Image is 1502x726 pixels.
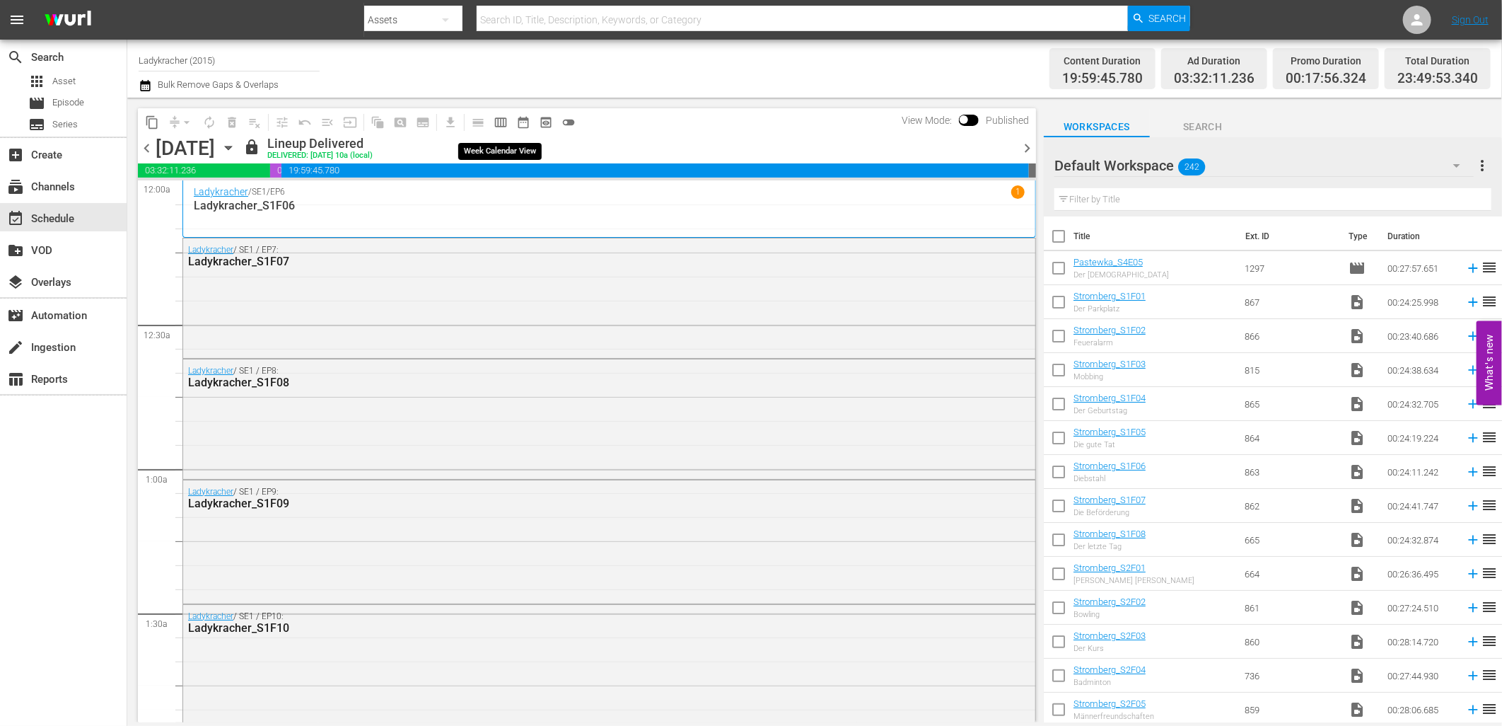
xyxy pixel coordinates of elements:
td: 665 [1239,523,1343,557]
span: toggle_off [561,115,576,129]
span: reorder [1481,701,1498,718]
div: Der letzte Tag [1073,542,1146,551]
td: 00:24:38.634 [1382,353,1460,387]
span: preview_outlined [539,115,553,129]
span: Search [1150,118,1256,136]
span: Customize Events [266,108,293,136]
span: View Backup [535,111,557,134]
span: Copy Lineup [141,111,163,134]
span: 03:32:11.236 [1174,71,1254,87]
a: Stromberg_S2F03 [1073,630,1146,641]
a: Ladykracher [188,245,233,255]
svg: Add to Schedule [1465,566,1481,582]
a: Pastewka_S4E05 [1073,257,1143,267]
div: Ladykracher_S1F07 [188,255,953,268]
span: Video [1349,565,1366,582]
a: Stromberg_S2F04 [1073,664,1146,675]
div: / SE1 / EP9: [188,487,953,510]
span: reorder [1481,463,1498,480]
a: Stromberg_S1F02 [1073,325,1146,335]
span: 19:59:45.780 [1062,71,1143,87]
td: 867 [1239,285,1343,319]
span: Asset [28,73,45,90]
svg: Add to Schedule [1465,260,1481,276]
a: Ladykracher [194,186,248,197]
td: 815 [1239,353,1343,387]
span: more_vert [1474,157,1491,174]
span: Toggle to switch from Published to Draft view. [959,115,969,125]
span: Search [7,49,24,66]
span: reorder [1481,497,1498,514]
svg: Add to Schedule [1465,532,1481,548]
div: Total Duration [1397,51,1478,71]
td: 862 [1239,489,1343,523]
a: Ladykracher [188,611,233,621]
div: Die gute Tat [1073,440,1146,449]
a: Stromberg_S2F02 [1073,597,1146,607]
button: more_vert [1474,149,1491,183]
span: Update Metadata from Key Asset [339,111,361,134]
span: Fill episodes with ad slates [316,111,339,134]
td: 00:24:41.747 [1382,489,1460,523]
a: Stromberg_S2F01 [1073,563,1146,573]
span: Episode [52,96,84,110]
span: Refresh All Search Blocks [361,108,389,136]
span: Create [7,146,24,163]
th: Duration [1379,217,1464,256]
td: 00:24:11.242 [1382,455,1460,489]
td: 860 [1239,625,1343,659]
a: Sign Out [1452,14,1489,25]
div: Bowling [1073,610,1146,619]
svg: Add to Schedule [1465,328,1481,344]
span: Video [1349,430,1366,446]
div: [PERSON_NAME] [PERSON_NAME] [1073,576,1194,585]
span: Clear Lineup [243,111,266,134]
span: lock [243,139,260,156]
div: Content Duration [1062,51,1143,71]
td: 00:28:14.720 [1382,625,1460,659]
td: 861 [1239,591,1343,625]
div: Ladykracher_S1F08 [188,376,953,389]
td: 00:24:19.224 [1382,421,1460,455]
span: VOD [7,242,24,259]
span: reorder [1481,667,1498,684]
span: Ingestion [7,339,24,356]
td: 00:23:40.686 [1382,319,1460,353]
div: Feueralarm [1073,338,1146,347]
p: Ladykracher_S1F06 [194,199,1025,212]
span: Video [1349,463,1366,480]
div: Der [DEMOGRAPHIC_DATA] [1073,270,1169,280]
span: Episode [1349,260,1366,277]
div: / SE1 / EP8: [188,366,953,389]
div: / SE1 / EP10: [188,611,953,635]
span: 00:17:56.324 [270,163,281,178]
span: Reports [7,371,24,388]
span: Remove Gaps & Overlaps [163,111,198,134]
svg: Add to Schedule [1465,362,1481,378]
a: Stromberg_S1F07 [1073,495,1146,505]
a: Stromberg_S1F01 [1073,291,1146,301]
svg: Add to Schedule [1465,668,1481,684]
span: Workspaces [1044,118,1150,136]
span: Create Search Block [389,111,412,134]
div: / SE1 / EP7: [188,245,953,268]
span: menu [8,11,25,28]
div: Default Workspace [1054,146,1474,185]
a: Stromberg_S1F03 [1073,359,1146,369]
span: Video [1349,328,1366,345]
div: Diebstahl [1073,474,1146,483]
img: ans4CAIJ8jUAAAAAAAAAAAAAAAAAAAAAAAAgQb4GAAAAAAAAAAAAAAAAAAAAAAAAJMjXAAAAAAAAAAAAAAAAAAAAAAAAgAT5G... [34,4,102,37]
div: Die Beförderung [1073,508,1146,517]
td: 00:24:32.705 [1382,387,1460,421]
span: date_range_outlined [516,115,530,129]
div: Ladykracher_S1F10 [188,621,953,635]
span: chevron_right [1018,139,1036,157]
div: Badminton [1073,678,1146,687]
span: Video [1349,497,1366,514]
a: Stromberg_S1F04 [1073,393,1146,403]
span: 242 [1178,152,1205,182]
td: 863 [1239,455,1343,489]
span: Video [1349,667,1366,684]
span: 00:10:06.660 [1029,163,1036,178]
span: 24 hours Lineup View is OFF [557,111,580,134]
